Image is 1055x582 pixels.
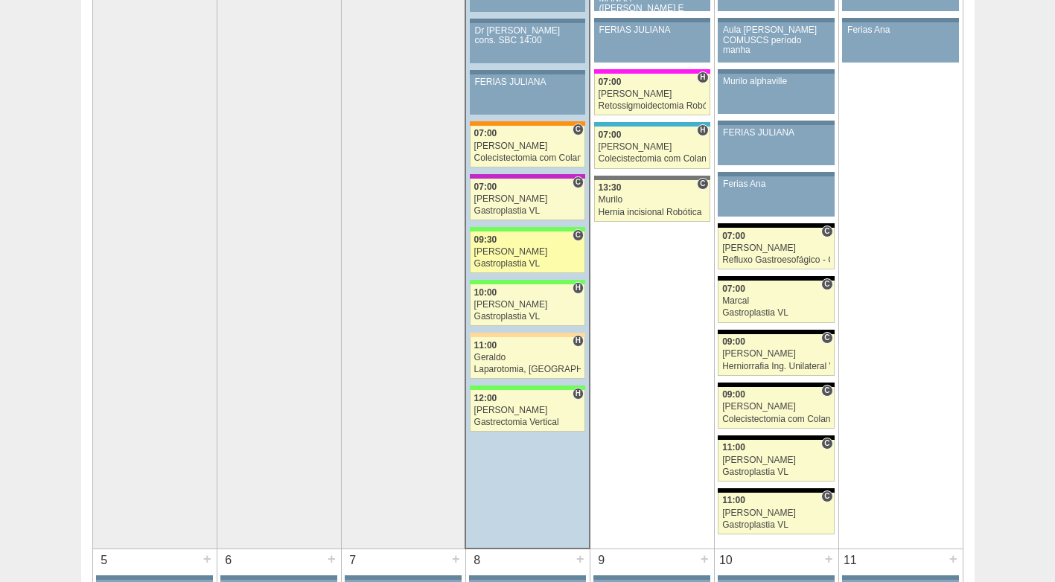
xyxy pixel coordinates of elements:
[722,362,830,371] div: Herniorrafia Ing. Unilateral VL
[470,19,585,23] div: Key: Aviso
[821,278,832,290] span: Consultório
[718,440,834,482] a: C 11:00 [PERSON_NAME] Gastroplastia VL
[474,247,581,257] div: [PERSON_NAME]
[594,69,710,74] div: Key: Pro Matre
[474,128,497,138] span: 07:00
[594,127,710,168] a: H 07:00 [PERSON_NAME] Colecistectomia com Colangiografia VL
[466,549,489,572] div: 8
[718,74,834,114] a: Murilo alphaville
[722,255,830,265] div: Refluxo Gastroesofágico - Cirurgia VL
[723,25,829,55] div: Aula [PERSON_NAME] COMUSCS período manha
[718,276,834,281] div: Key: Blanc
[474,393,497,403] span: 12:00
[474,206,581,216] div: Gastroplastia VL
[573,229,584,241] span: Consultório
[599,129,622,140] span: 07:00
[470,280,585,284] div: Key: Brasil
[475,77,581,87] div: FERIAS JULIANA
[474,406,581,415] div: [PERSON_NAME]
[722,467,830,477] div: Gastroplastia VL
[718,334,834,376] a: C 09:00 [PERSON_NAME] Herniorrafia Ing. Unilateral VL
[722,508,830,518] div: [PERSON_NAME]
[842,18,958,22] div: Key: Aviso
[590,549,613,572] div: 9
[201,549,214,569] div: +
[722,442,745,453] span: 11:00
[470,386,585,390] div: Key: Brasil
[842,22,958,63] a: Ferias Ana
[718,493,834,534] a: C 11:00 [PERSON_NAME] Gastroplastia VL
[474,340,497,351] span: 11:00
[722,284,745,294] span: 07:00
[697,178,708,190] span: Consultório
[474,259,581,269] div: Gastroplastia VL
[574,549,587,569] div: +
[594,180,710,222] a: C 13:30 Murilo Hernia incisional Robótica
[722,389,745,400] span: 09:00
[474,418,581,427] div: Gastrectomia Vertical
[718,121,834,125] div: Key: Aviso
[718,330,834,334] div: Key: Blanc
[718,125,834,165] a: FERIAS JULIANA
[722,296,830,306] div: Marcal
[470,227,585,231] div: Key: Brasil
[718,488,834,493] div: Key: Blanc
[220,575,337,580] div: Key: Aviso
[470,231,585,273] a: C 09:30 [PERSON_NAME] Gastroplastia VL
[474,300,581,310] div: [PERSON_NAME]
[821,438,832,450] span: Consultório
[470,174,585,179] div: Key: Maria Braido
[474,153,581,163] div: Colecistectomia com Colangiografia VL
[599,77,622,87] span: 07:00
[450,549,462,569] div: +
[599,154,706,164] div: Colecistectomia com Colangiografia VL
[718,223,834,228] div: Key: Blanc
[718,387,834,429] a: C 09:00 [PERSON_NAME] Colecistectomia com Colangiografia VL
[217,549,240,572] div: 6
[697,124,708,136] span: Hospital
[599,182,622,193] span: 13:30
[474,194,581,204] div: [PERSON_NAME]
[722,415,830,424] div: Colecistectomia com Colangiografia VL
[470,179,585,220] a: C 07:00 [PERSON_NAME] Gastroplastia VL
[722,231,745,241] span: 07:00
[723,179,829,189] div: Ferias Ana
[821,226,832,237] span: Consultório
[718,69,834,74] div: Key: Aviso
[722,495,745,505] span: 11:00
[718,383,834,387] div: Key: Blanc
[470,126,585,167] a: C 07:00 [PERSON_NAME] Colecistectomia com Colangiografia VL
[718,18,834,22] div: Key: Aviso
[474,312,581,322] div: Gastroplastia VL
[722,336,745,347] span: 09:00
[718,435,834,440] div: Key: Blanc
[821,490,832,502] span: Consultório
[474,287,497,298] span: 10:00
[722,243,830,253] div: [PERSON_NAME]
[599,89,706,99] div: [PERSON_NAME]
[722,308,830,318] div: Gastroplastia VL
[325,549,338,569] div: +
[470,337,585,379] a: H 11:00 Geraldo Laparotomia, [GEOGRAPHIC_DATA], Drenagem, Bridas VL
[573,388,584,400] span: Hospital
[594,18,710,22] div: Key: Aviso
[470,70,585,74] div: Key: Aviso
[96,575,212,580] div: Key: Aviso
[839,549,862,572] div: 11
[573,124,584,135] span: Consultório
[718,228,834,269] a: C 07:00 [PERSON_NAME] Refluxo Gastroesofágico - Cirurgia VL
[718,575,834,580] div: Key: Aviso
[594,176,710,180] div: Key: Santa Catarina
[474,141,581,151] div: [PERSON_NAME]
[718,172,834,176] div: Key: Aviso
[715,549,738,572] div: 10
[470,121,585,126] div: Key: São Luiz - SCS
[470,333,585,337] div: Key: Bartira
[469,575,585,580] div: Key: Aviso
[474,182,497,192] span: 07:00
[573,335,584,347] span: Hospital
[723,77,829,86] div: Murilo alphaville
[573,176,584,188] span: Consultório
[823,549,835,569] div: +
[470,284,585,326] a: H 10:00 [PERSON_NAME] Gastroplastia VL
